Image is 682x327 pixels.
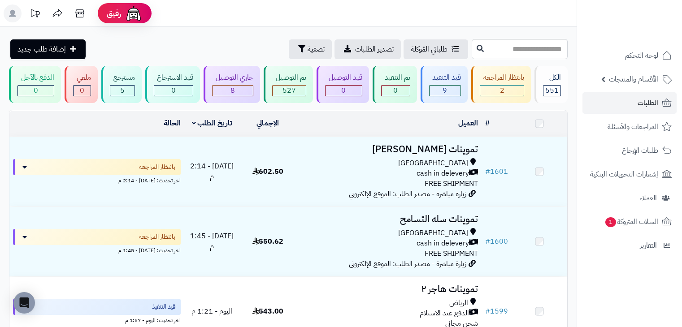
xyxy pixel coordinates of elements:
[458,118,478,129] a: العميل
[349,189,466,199] span: زيارة مباشرة - مصدر الطلب: الموقع الإلكتروني
[639,192,657,204] span: العملاء
[120,85,125,96] span: 5
[625,49,658,62] span: لوحة التحكم
[638,97,658,109] span: الطلبات
[469,66,533,103] a: بانتظار المراجعة 2
[425,178,478,189] span: FREE SHIPMENT
[110,73,135,83] div: مسترجع
[252,306,283,317] span: 543.00
[289,39,332,59] button: تصفية
[545,85,559,96] span: 551
[308,44,325,55] span: تصفية
[10,39,86,59] a: إضافة طلب جديد
[13,292,35,314] div: Open Intercom Messenger
[404,39,468,59] a: طلباتي المُوكلة
[212,73,253,83] div: جاري التوصيل
[272,73,306,83] div: تم التوصيل
[485,166,508,177] a: #1601
[154,86,193,96] div: 0
[485,306,508,317] a: #1599
[17,44,66,55] span: إضافة طلب جديد
[110,86,135,96] div: 5
[34,85,38,96] span: 0
[485,236,490,247] span: #
[349,258,466,269] span: زيارة مباشرة - مصدر الطلب: الموقع الإلكتروني
[480,73,524,83] div: بانتظار المراجعة
[622,144,658,157] span: طلبات الإرجاع
[608,120,658,133] span: المراجعات والأسئلة
[429,73,461,83] div: قيد التنفيذ
[398,158,468,168] span: [GEOGRAPHIC_DATA]
[152,302,175,311] span: قيد التنفيذ
[430,86,461,96] div: 9
[543,73,561,83] div: الكل
[13,315,181,324] div: اخر تحديث: اليوم - 1:57 م
[315,66,371,103] a: قيد التوصيل 0
[381,73,410,83] div: تم التنفيذ
[609,73,658,86] span: الأقسام والمنتجات
[443,85,447,96] span: 9
[18,86,54,96] div: 0
[282,85,296,96] span: 527
[139,163,175,172] span: بانتظار المراجعة
[213,86,253,96] div: 8
[325,73,362,83] div: قيد التوصيل
[334,39,401,59] a: تصدير الطلبات
[273,86,306,96] div: 527
[63,66,100,103] a: ملغي 0
[13,245,181,254] div: اخر تحديث: [DATE] - 1:45 م
[533,66,569,103] a: الكل551
[485,166,490,177] span: #
[640,239,657,252] span: التقارير
[621,20,673,39] img: logo-2.png
[382,86,410,96] div: 0
[190,161,234,182] span: [DATE] - 2:14 م
[299,144,478,155] h3: تموينات [PERSON_NAME]
[299,284,478,294] h3: تموينات هاجر ٢
[582,92,677,114] a: الطلبات
[17,73,54,83] div: الدفع بالآجل
[485,306,490,317] span: #
[480,86,524,96] div: 2
[393,85,398,96] span: 0
[582,116,677,138] a: المراجعات والأسئلة
[417,168,469,179] span: cash in delevery
[256,118,279,129] a: الإجمالي
[326,86,362,96] div: 0
[398,228,468,238] span: [GEOGRAPHIC_DATA]
[425,248,478,259] span: FREE SHIPMENT
[582,140,677,161] a: طلبات الإرجاع
[164,118,181,129] a: الحالة
[341,85,346,96] span: 0
[582,163,677,185] a: إشعارات التحويلات البنكية
[252,166,283,177] span: 602.50
[143,66,202,103] a: قيد الاسترجاع 0
[24,4,46,25] a: تحديثات المنصة
[171,85,176,96] span: 0
[419,66,470,103] a: قيد التنفيذ 9
[299,214,478,224] h3: تموينات سله التسامح
[191,306,232,317] span: اليوم - 1:21 م
[13,175,181,185] div: اخر تحديث: [DATE] - 2:14 م
[80,85,84,96] span: 0
[74,86,91,96] div: 0
[411,44,447,55] span: طلباتي المُوكلة
[500,85,504,96] span: 2
[125,4,143,22] img: ai-face.png
[371,66,419,103] a: تم التنفيذ 0
[417,238,469,249] span: cash in delevery
[582,45,677,66] a: لوحة التحكم
[604,215,658,228] span: السلات المتروكة
[202,66,262,103] a: جاري التوصيل 8
[582,235,677,256] a: التقارير
[582,211,677,232] a: السلات المتروكة1
[73,73,91,83] div: ملغي
[107,8,121,19] span: رفيق
[252,236,283,247] span: 550.62
[420,308,469,318] span: الدفع عند الاستلام
[485,236,508,247] a: #1600
[192,118,233,129] a: تاريخ الطلب
[262,66,315,103] a: تم التوصيل 527
[230,85,235,96] span: 8
[7,66,63,103] a: الدفع بالآجل 0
